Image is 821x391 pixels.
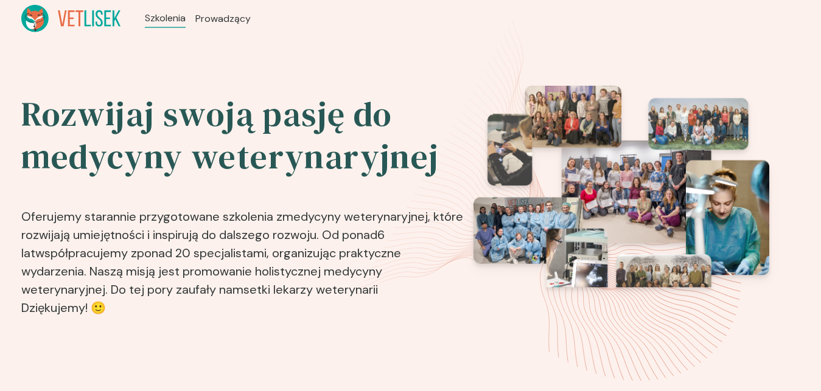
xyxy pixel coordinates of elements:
[282,209,428,224] b: medycyny weterynaryjnej
[243,282,378,297] b: setki lekarzy weterynarii
[145,11,186,26] a: Szkolenia
[137,245,267,261] b: ponad 20 specjalistami
[21,188,466,322] p: Oferujemy starannie przygotowane szkolenia z , które rozwijają umiejętności i inspirują do dalsze...
[195,12,251,26] a: Prowadzący
[473,86,769,327] img: eventsPhotosRoll2.png
[21,93,466,178] h2: Rozwijaj swoją pasję do medycyny weterynaryjnej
